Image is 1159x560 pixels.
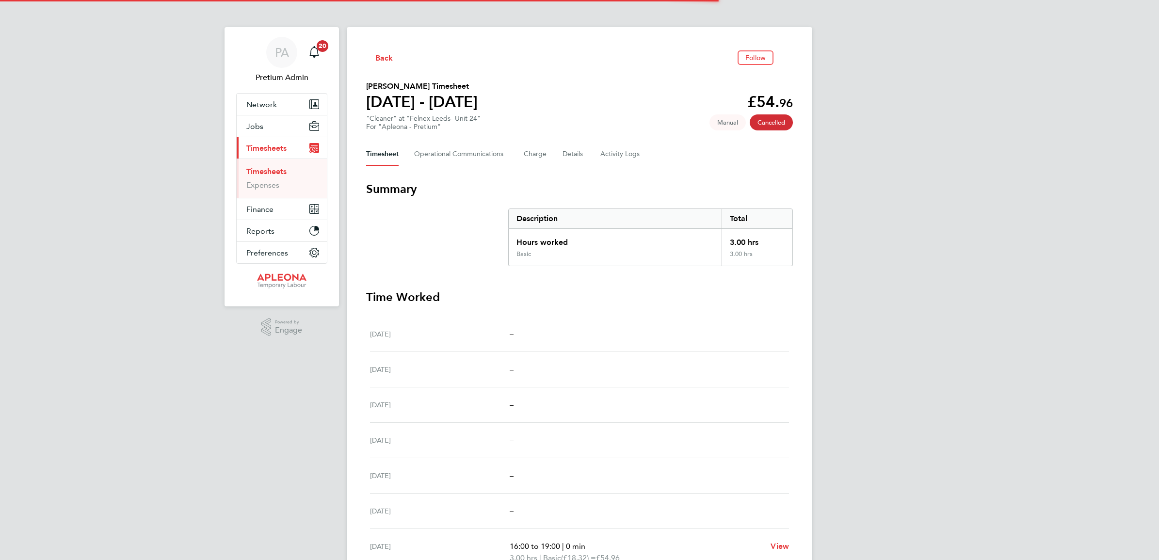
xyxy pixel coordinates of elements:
span: Preferences [246,248,288,257]
button: Preferences [237,242,327,263]
h3: Time Worked [366,289,793,305]
img: apleona-logo-retina.png [257,273,306,289]
div: [DATE] [370,470,510,481]
span: – [510,400,514,409]
span: Engage [275,326,302,335]
h1: [DATE] - [DATE] [366,92,478,112]
button: Timesheets [237,137,327,159]
div: [DATE] [370,399,510,411]
span: Pretium Admin [236,72,327,83]
button: Timesheets Menu [777,55,793,60]
button: Back [366,51,393,64]
button: Finance [237,198,327,220]
button: Reports [237,220,327,241]
div: Hours worked [509,229,722,250]
span: Finance [246,205,274,214]
span: Timesheets [246,144,287,153]
span: Reports [246,226,274,236]
a: PAPretium Admin [236,37,327,83]
div: Summary [508,208,793,266]
div: [DATE] [370,328,510,340]
span: – [510,329,514,338]
span: 20 [317,40,328,52]
span: PA [275,46,289,59]
span: 96 [779,96,793,110]
div: 3.00 hrs [722,229,792,250]
h3: Summary [366,181,793,197]
div: 3.00 hrs [722,250,792,266]
span: View [771,542,789,551]
div: [DATE] [370,505,510,517]
span: | [562,542,564,551]
span: This timesheet was manually created. [709,114,746,130]
span: – [510,506,514,515]
button: Follow [738,50,773,65]
div: [DATE] [370,434,510,446]
span: 16:00 to 19:00 [510,542,560,551]
span: Powered by [275,318,302,326]
div: Description [509,209,722,228]
span: Network [246,100,277,109]
div: For "Apleona - Pretium" [366,123,481,131]
a: Expenses [246,180,279,190]
div: Total [722,209,792,228]
span: This timesheet has been cancelled. [750,114,793,130]
span: – [510,435,514,445]
span: 0 min [566,542,585,551]
div: Timesheets [237,159,327,198]
span: – [510,471,514,480]
button: Charge [524,143,547,166]
button: Activity Logs [600,143,641,166]
nav: Main navigation [225,27,339,306]
span: Back [375,52,393,64]
a: 20 [305,37,324,68]
a: Powered byEngage [261,318,303,336]
a: View [771,541,789,552]
span: Jobs [246,122,263,131]
h2: [PERSON_NAME] Timesheet [366,80,478,92]
app-decimal: £54. [747,93,793,111]
a: Go to home page [236,273,327,289]
button: Jobs [237,115,327,137]
span: – [510,365,514,374]
div: "Cleaner" at "Felnex Leeds- Unit 24" [366,114,481,131]
button: Network [237,94,327,115]
button: Timesheet [366,143,399,166]
a: Timesheets [246,167,287,176]
button: Details [563,143,585,166]
div: [DATE] [370,364,510,375]
span: Follow [745,53,766,62]
button: Operational Communications [414,143,508,166]
div: Basic [516,250,531,258]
